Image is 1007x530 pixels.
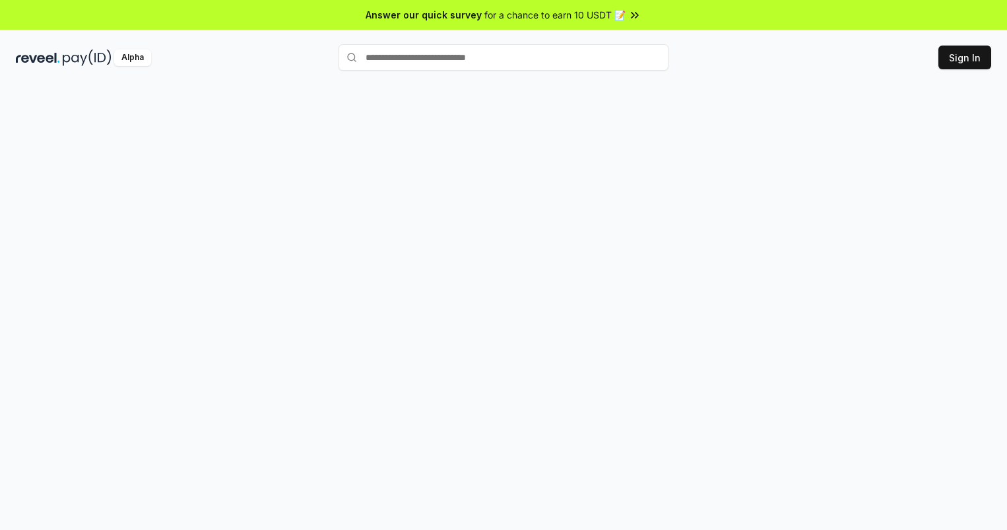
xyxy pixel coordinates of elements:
span: Answer our quick survey [366,8,482,22]
img: reveel_dark [16,50,60,66]
img: pay_id [63,50,112,66]
button: Sign In [938,46,991,69]
span: for a chance to earn 10 USDT 📝 [484,8,626,22]
div: Alpha [114,50,151,66]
